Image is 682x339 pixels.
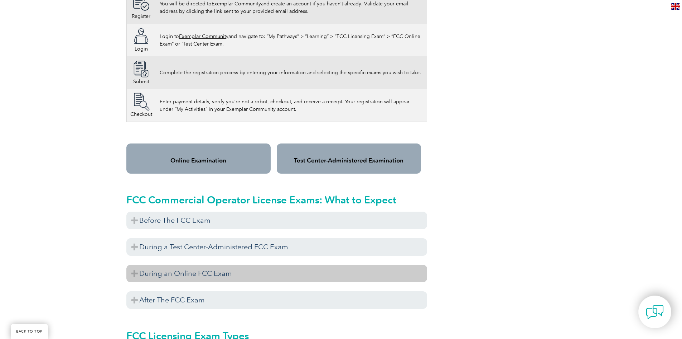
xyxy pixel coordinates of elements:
img: en [671,3,680,10]
a: Exemplar Community [212,1,261,7]
td: Enter payment details, verify you’re not a robot, checkout, and receive a receipt. Your registrat... [156,89,427,122]
h3: During a Test Center-Administered FCC Exam [126,238,427,256]
td: Login [126,24,156,56]
h3: During an Online FCC Exam [126,265,427,282]
h3: After The FCC Exam [126,291,427,309]
a: Exemplar Community [179,33,228,39]
img: contact-chat.png [646,303,664,321]
td: Login to and navigate to: “My Pathways” > “Learning” > “FCC Licensing Exam” > “FCC Online Exam” o... [156,24,427,56]
td: Complete the registration process by entering your information and selecting the specific exams y... [156,56,427,89]
td: Submit [126,56,156,89]
h3: Before The FCC Exam [126,212,427,229]
a: Online Examination [170,157,226,164]
a: Test Center-Administered Examination [294,157,403,164]
td: Checkout [126,89,156,122]
a: BACK TO TOP [11,324,48,339]
h2: FCC Commercial Operator License Exams: What to Expect [126,194,427,206]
